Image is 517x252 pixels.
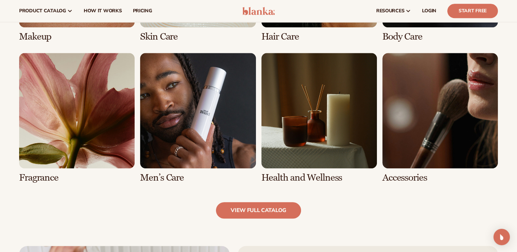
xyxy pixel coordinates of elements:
div: 7 / 8 [261,53,377,183]
h3: Body Care [382,31,498,42]
div: 5 / 8 [19,53,135,183]
div: 6 / 8 [140,53,256,183]
span: pricing [133,8,152,14]
span: product catalog [19,8,66,14]
div: Open Intercom Messenger [493,229,510,245]
h3: Makeup [19,31,135,42]
span: LOGIN [422,8,436,14]
h3: Skin Care [140,31,256,42]
h3: Hair Care [261,31,377,42]
a: Start Free [447,4,498,18]
span: How It Works [84,8,122,14]
div: 8 / 8 [382,53,498,183]
img: logo [242,7,275,15]
span: resources [376,8,404,14]
a: view full catalog [216,202,301,219]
